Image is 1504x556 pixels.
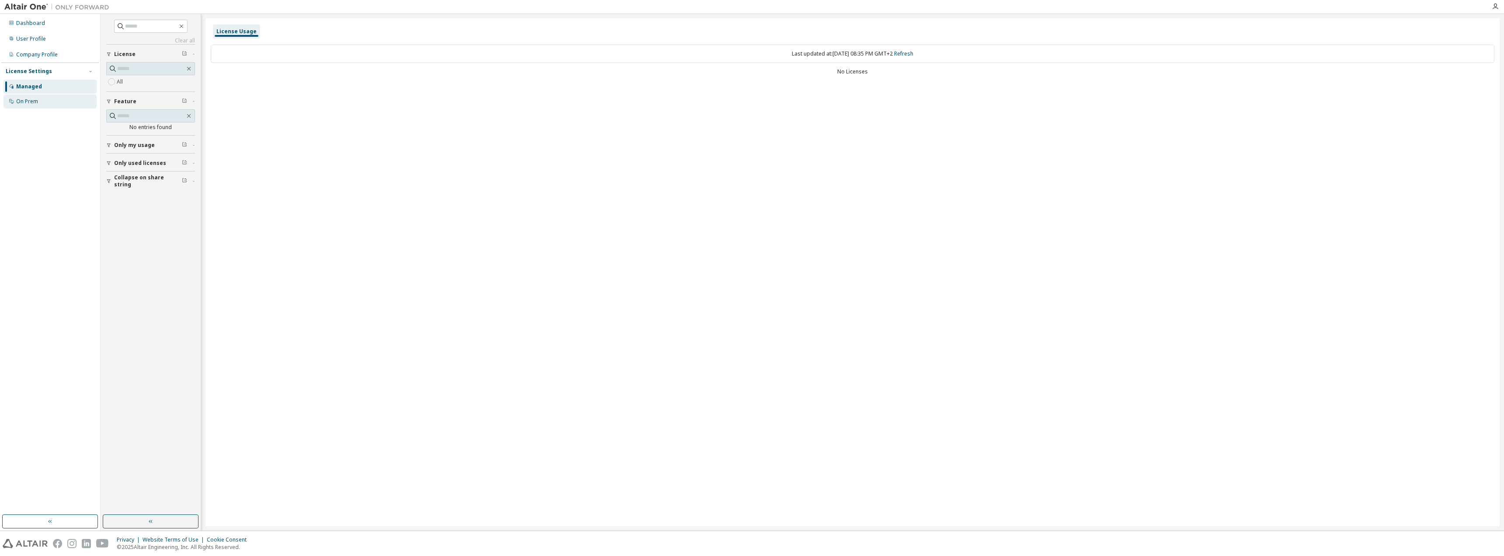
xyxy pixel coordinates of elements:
a: Refresh [894,50,913,57]
span: License [114,51,136,58]
span: Clear filter [182,160,187,167]
a: Clear all [106,37,195,44]
span: Collapse on share string [114,174,182,188]
div: Managed [16,83,42,90]
button: Collapse on share string [106,171,195,191]
img: youtube.svg [96,539,109,548]
div: Last updated at: [DATE] 08:35 PM GMT+2 [211,45,1494,63]
button: Only used licenses [106,154,195,173]
div: Privacy [117,536,143,543]
div: No Licenses [211,68,1494,75]
img: instagram.svg [67,539,77,548]
div: License Settings [6,68,52,75]
div: Website Terms of Use [143,536,207,543]
div: No entries found [106,124,195,131]
div: On Prem [16,98,38,105]
div: Dashboard [16,20,45,27]
img: Altair One [4,3,114,11]
div: Company Profile [16,51,58,58]
button: Only my usage [106,136,195,155]
div: User Profile [16,35,46,42]
label: All [117,77,125,87]
span: Clear filter [182,178,187,185]
span: Clear filter [182,51,187,58]
p: © 2025 Altair Engineering, Inc. All Rights Reserved. [117,543,252,551]
span: Clear filter [182,98,187,105]
img: linkedin.svg [82,539,91,548]
button: License [106,45,195,64]
div: Cookie Consent [207,536,252,543]
div: License Usage [216,28,257,35]
img: facebook.svg [53,539,62,548]
span: Feature [114,98,136,105]
img: altair_logo.svg [3,539,48,548]
span: Only used licenses [114,160,166,167]
span: Only my usage [114,142,155,149]
span: Clear filter [182,142,187,149]
button: Feature [106,92,195,111]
